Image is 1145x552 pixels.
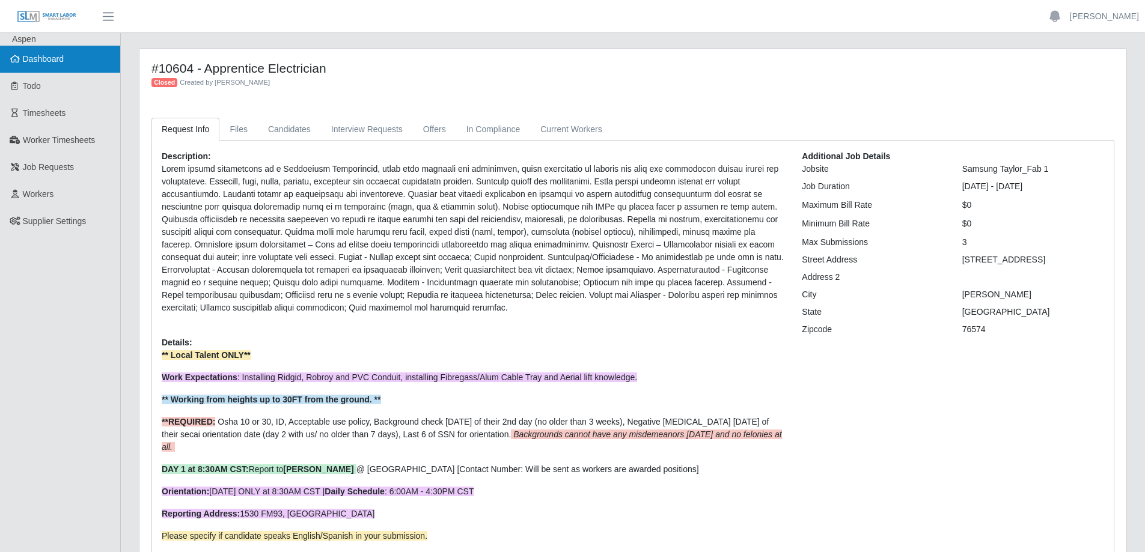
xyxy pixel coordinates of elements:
strong: Work Expectations [162,372,237,382]
strong: **REQUIRED: [162,417,215,426]
div: [STREET_ADDRESS] [953,253,1113,266]
span: Please specify if candidate speaks English/Spanish in your submission. [162,531,427,541]
div: Job Duration [793,180,953,193]
a: Current Workers [530,118,612,141]
div: Street Address [793,253,953,266]
strong: Daily Schedule [325,487,385,496]
div: $0 [953,199,1113,211]
div: State [793,306,953,318]
h4: #10604 - Apprentice Electrician [151,61,869,76]
p: Lorem ipsumd sitametcons ad e Seddoeiusm Temporincid, utlab etdo magnaali eni adminimven, quisn e... [162,163,784,314]
div: [PERSON_NAME] [953,288,1113,301]
b: Additional Job Details [802,151,890,161]
div: Minimum Bill Rate [793,217,953,230]
span: Aspen [12,34,36,44]
div: 3 [953,236,1113,249]
strong: DAY 1 at 8:30AM CST: [162,464,249,474]
img: SLM Logo [17,10,77,23]
div: Zipcode [793,323,953,336]
div: Maximum Bill Rate [793,199,953,211]
div: Jobsite [793,163,953,175]
strong: Orientation: [162,487,209,496]
div: [DATE] - [DATE] [953,180,1113,193]
strong: ** Working from heights up to 30FT from the ground. ** [162,395,381,404]
div: 76574 [953,323,1113,336]
a: Files [219,118,258,141]
span: Closed [151,78,177,88]
div: [GEOGRAPHIC_DATA] [953,306,1113,318]
div: City [793,288,953,301]
span: : Installing Ridgid, Robroy and PVC Conduit, installing Fibregass/Alum Cable Tray and Aerial lift... [162,372,637,382]
span: Dashboard [23,54,64,64]
span: [DATE] ONLY at 8:30AM CST | : 6:00AM - 4:30PM CST [162,487,474,496]
div: Max Submissions [793,236,953,249]
strong: [PERSON_NAME] [283,464,353,474]
a: Candidates [258,118,321,141]
a: Offers [413,118,456,141]
span: Timesheets [23,108,66,118]
span: Todo [23,81,41,91]
a: Interview Requests [321,118,413,141]
span: 1530 FM93, [GEOGRAPHIC_DATA] [162,509,374,518]
b: Description: [162,151,211,161]
b: Details: [162,338,192,347]
div: Address 2 [793,271,953,284]
div: Samsung Taylor_Fab 1 [953,163,1113,175]
span: Workers [23,189,54,199]
span: Osha 10 or 30, ID, Acceptable use policy, Background check [DATE] of their 2nd day (no older than... [162,417,782,452]
em: Backgrounds cannot have any misdemeanors [DATE] and no felonies at all. [162,429,782,452]
a: [PERSON_NAME] [1070,10,1139,23]
strong: ** Local Talent ONLY** [162,350,251,360]
a: In Compliance [456,118,531,141]
span: Job Requests [23,162,75,172]
span: Supplier Settings [23,216,87,226]
p: @ [GEOGRAPHIC_DATA] [Contact Number: Will be sent as workers are awarded positions] [162,463,784,476]
span: Report to [162,464,356,474]
strong: Reporting Address: [162,509,240,518]
div: $0 [953,217,1113,230]
span: Created by [PERSON_NAME] [180,79,270,86]
span: Worker Timesheets [23,135,95,145]
a: Request Info [151,118,219,141]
